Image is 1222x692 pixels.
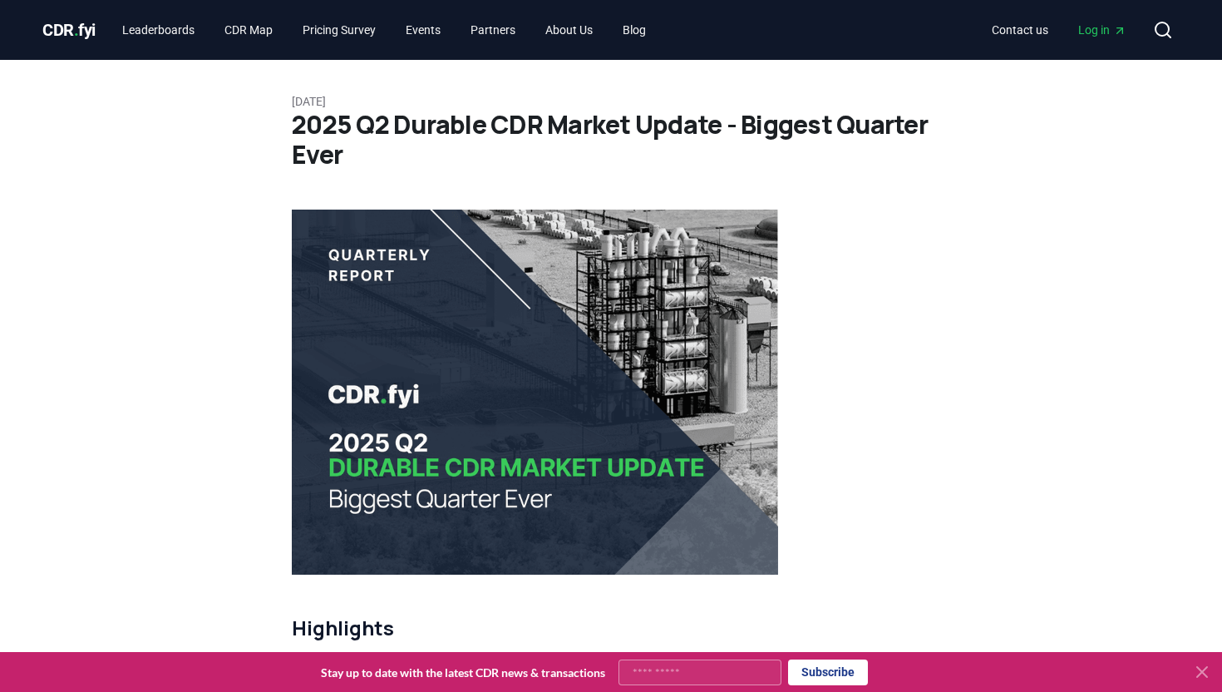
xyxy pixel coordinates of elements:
span: . [74,20,79,40]
a: Log in [1065,15,1140,45]
a: Partners [457,15,529,45]
a: Blog [609,15,659,45]
h1: 2025 Q2 Durable CDR Market Update - Biggest Quarter Ever [292,110,930,170]
nav: Main [109,15,659,45]
a: Pricing Survey [289,15,389,45]
a: CDR.fyi [42,18,96,42]
a: About Us [532,15,606,45]
nav: Main [978,15,1140,45]
p: [DATE] [292,93,930,110]
span: CDR fyi [42,20,96,40]
a: Contact us [978,15,1062,45]
span: Log in [1078,22,1126,38]
img: blog post image [292,210,778,575]
h2: Highlights [292,615,778,641]
a: Events [392,15,454,45]
a: CDR Map [211,15,286,45]
a: Leaderboards [109,15,208,45]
